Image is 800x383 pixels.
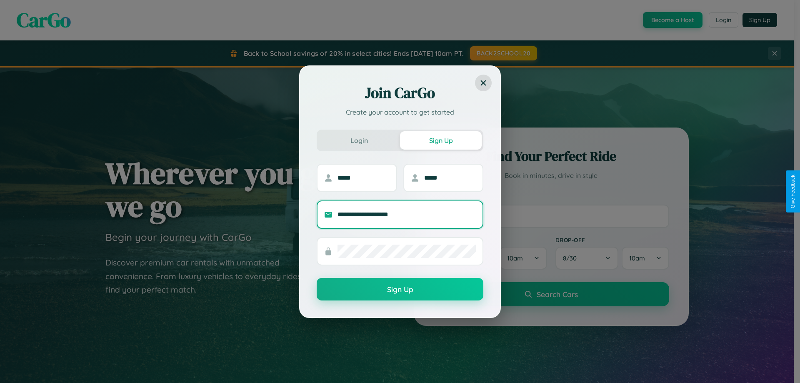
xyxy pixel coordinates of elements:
button: Login [318,131,400,150]
button: Sign Up [400,131,482,150]
button: Sign Up [317,278,483,300]
h2: Join CarGo [317,83,483,103]
div: Give Feedback [790,175,796,208]
p: Create your account to get started [317,107,483,117]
